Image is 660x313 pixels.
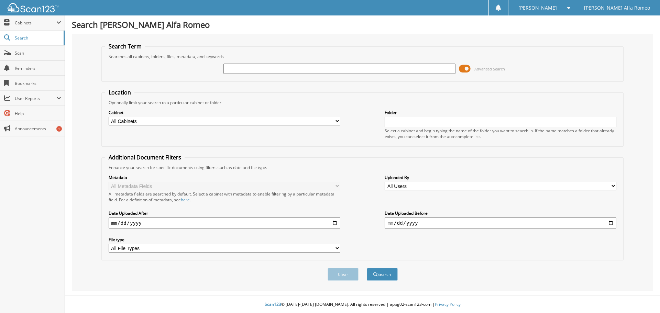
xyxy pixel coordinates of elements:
div: All metadata fields are searched by default. Select a cabinet with metadata to enable filtering b... [109,191,340,203]
label: Date Uploaded After [109,210,340,216]
input: start [109,217,340,228]
span: User Reports [15,96,56,101]
button: Search [367,268,398,281]
label: Uploaded By [385,175,616,180]
a: here [181,197,190,203]
span: Scan [15,50,61,56]
div: Enhance your search for specific documents using filters such as date and file type. [105,165,620,170]
button: Clear [328,268,359,281]
a: Privacy Policy [435,301,461,307]
label: File type [109,237,340,243]
span: Reminders [15,65,61,71]
img: scan123-logo-white.svg [7,3,58,12]
div: Optionally limit your search to a particular cabinet or folder [105,100,620,105]
div: 1 [56,126,62,132]
span: Scan123 [265,301,281,307]
h1: Search [PERSON_NAME] Alfa Romeo [72,19,653,30]
label: Folder [385,110,616,115]
div: Select a cabinet and begin typing the name of the folder you want to search in. If the name match... [385,128,616,139]
span: Bookmarks [15,80,61,86]
span: [PERSON_NAME] Alfa Romeo [584,6,650,10]
span: [PERSON_NAME] [518,6,557,10]
label: Metadata [109,175,340,180]
legend: Additional Document Filters [105,154,185,161]
div: © [DATE]-[DATE] [DOMAIN_NAME]. All rights reserved | appg02-scan123-com | [65,296,660,313]
span: Advanced Search [474,66,505,71]
input: end [385,217,616,228]
span: Search [15,35,60,41]
label: Cabinet [109,110,340,115]
span: Cabinets [15,20,56,26]
span: Announcements [15,126,61,132]
div: Searches all cabinets, folders, files, metadata, and keywords [105,54,620,59]
label: Date Uploaded Before [385,210,616,216]
span: Help [15,111,61,116]
legend: Search Term [105,43,145,50]
legend: Location [105,89,134,96]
